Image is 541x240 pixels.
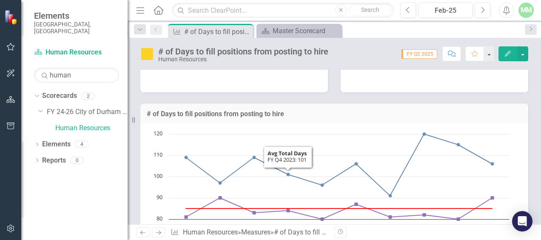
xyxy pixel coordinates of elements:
[171,228,328,237] div: » »
[421,6,470,16] div: Feb-25
[274,228,410,236] div: # of Days to fill positions from posting to hire
[42,91,77,101] a: Scorecards
[253,156,256,159] path: FY Q3 2023, 109. Avg Total Days.
[147,110,522,118] h3: # of Days to fill positions from posting to hire
[183,228,238,236] a: Human Resources
[172,3,394,18] input: Search ClearPoint...
[185,215,188,219] path: FY Q1 2023, 81. Median Total Days.
[34,68,119,83] input: Search Below...
[154,172,162,180] text: 100
[42,140,71,149] a: Elements
[158,47,328,56] div: # of Days to fill positions from posting to hire
[491,162,494,166] path: FY Q2 2025, 106. Avg Total Days.
[55,123,128,133] a: Human Resources
[355,162,358,166] path: FY Q2 2024, 106. Avg Total Days.
[4,10,19,25] img: ClearPoint Strategy
[423,132,426,136] path: FY Q4 2024, 120. Avg Total Days.
[185,207,494,210] g: Target, line 2 of 3 with 10 data points.
[321,217,324,221] path: FY Q1 2024, 80. Median Total Days.
[185,156,188,159] path: FY Q1 2023, 109. Avg Total Days.
[423,213,426,217] path: FY Q4 2024, 82. Median Total Days.
[491,196,494,200] path: FY Q2 2025, 90. Median Total Days.
[419,3,473,18] button: Feb-25
[389,215,392,219] path: FY Q3 2024, 81. Median Total Days.
[321,183,324,187] path: FY Q1 2024, 96. Avg Total Days.
[273,26,339,36] div: Master Scorecard
[253,211,256,214] path: FY Q3 2023, 83. Median Total Days.
[34,11,119,21] span: Elements
[157,193,162,201] text: 90
[154,151,162,158] text: 110
[457,217,460,221] path: FY Q1 2025, 80. Median Total Days.
[185,196,494,221] g: Median Total Days, line 3 of 3 with 10 data points.
[286,173,290,176] path: FY Q4 2023, 101. Avg Total Days.
[34,21,119,35] small: [GEOGRAPHIC_DATA], [GEOGRAPHIC_DATA]
[349,4,392,16] button: Search
[259,26,339,36] a: Master Scorecard
[47,107,128,117] a: FY 24-26 City of Durham Strategic Plan
[512,211,532,231] div: Open Intercom Messenger
[518,3,534,18] button: MM
[184,26,251,37] div: # of Days to fill positions from posting to hire
[34,48,119,57] a: Human Resources
[158,56,328,63] div: Human Resources
[157,214,162,222] text: 80
[241,228,270,236] a: Measures
[70,157,84,164] div: 0
[140,47,154,61] img: Close to Target
[389,194,392,197] path: FY Q3 2024, 91. Avg Total Days.
[81,92,95,100] div: 2
[401,49,437,59] span: FY Q2 2025
[361,6,379,13] span: Search
[75,141,88,148] div: 4
[154,129,162,137] text: 120
[355,203,358,206] path: FY Q2 2024, 87. Median Total Days.
[457,143,460,146] path: FY Q1 2025, 115. Avg Total Days.
[42,156,66,166] a: Reports
[219,196,222,200] path: FY Q2 2023, 90. Median Total Days.
[219,181,222,185] path: FY Q2 2023, 97. Avg Total Days.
